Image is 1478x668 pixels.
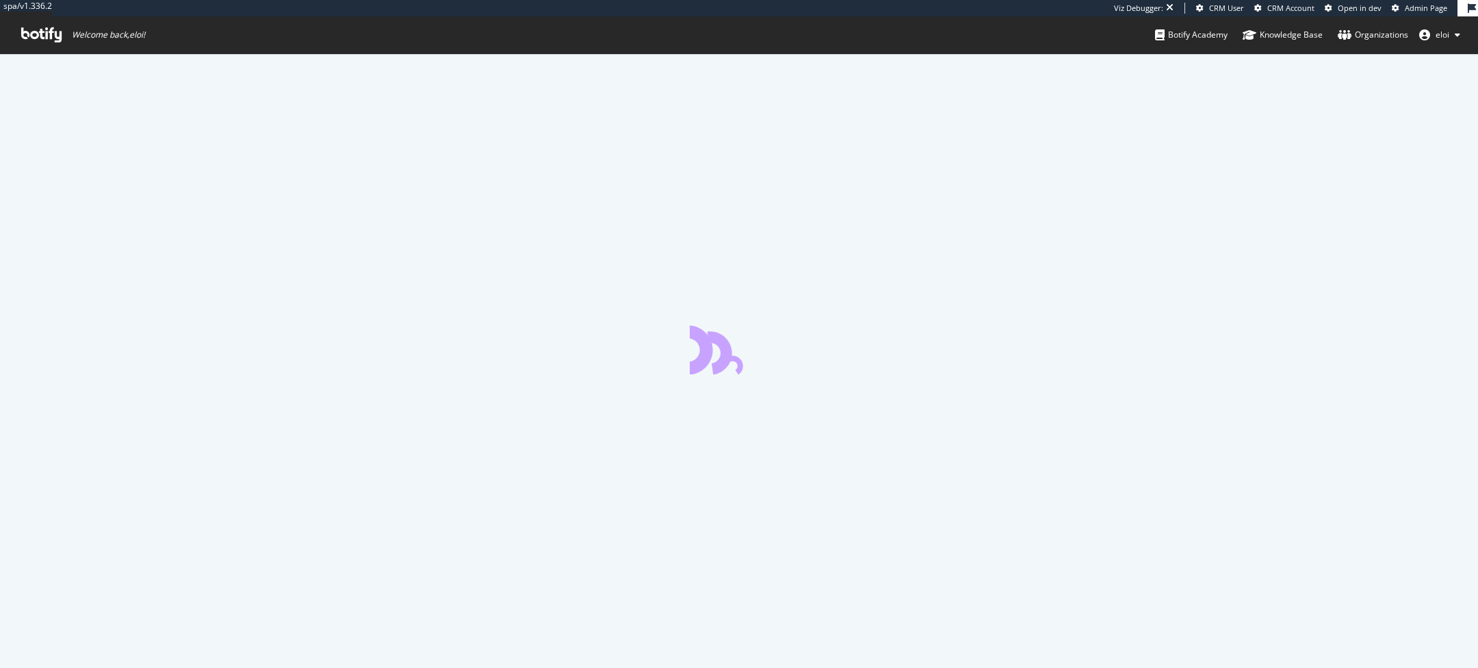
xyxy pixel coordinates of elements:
a: Knowledge Base [1243,16,1323,53]
span: CRM Account [1267,3,1314,13]
span: CRM User [1209,3,1244,13]
span: Open in dev [1338,3,1382,13]
a: CRM User [1196,3,1244,14]
a: Organizations [1338,16,1408,53]
a: Admin Page [1392,3,1447,14]
div: Organizations [1338,28,1408,42]
div: animation [690,325,788,374]
button: eloi [1408,24,1471,46]
span: Admin Page [1405,3,1447,13]
a: Botify Academy [1155,16,1228,53]
div: Knowledge Base [1243,28,1323,42]
div: Viz Debugger: [1114,3,1163,14]
span: eloi [1436,29,1449,40]
a: Open in dev [1325,3,1382,14]
span: Welcome back, eloi ! [72,29,145,40]
div: Botify Academy [1155,28,1228,42]
a: CRM Account [1254,3,1314,14]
